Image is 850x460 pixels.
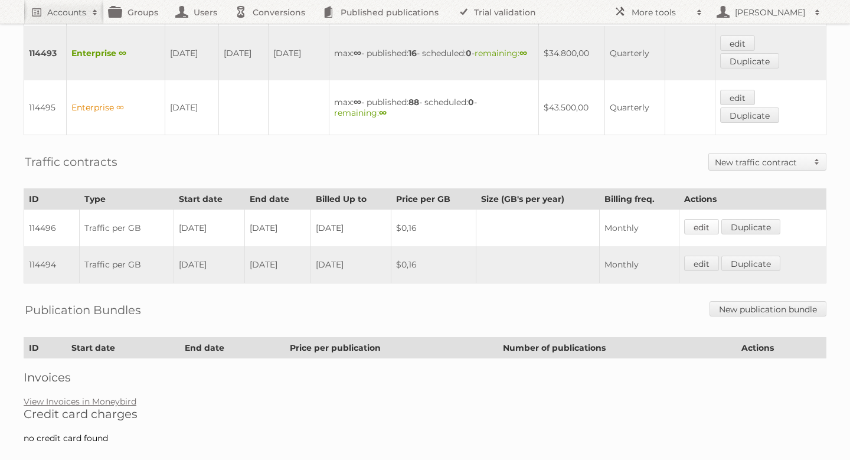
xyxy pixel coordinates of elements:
[245,246,310,283] td: [DATE]
[174,246,245,283] td: [DATE]
[476,189,600,210] th: Size (GB's per year)
[720,35,755,51] a: edit
[218,26,268,80] td: [DATE]
[466,48,472,58] strong: 0
[391,246,476,283] td: $0,16
[468,97,474,107] strong: 0
[720,53,779,68] a: Duplicate
[310,246,391,283] td: [DATE]
[391,210,476,247] td: $0,16
[329,80,538,135] td: max: - published: - scheduled: -
[25,301,141,319] h2: Publication Bundles
[24,80,67,135] td: 114495
[24,396,136,407] a: View Invoices in Moneybird
[24,210,80,247] td: 114496
[24,26,67,80] td: 114493
[721,219,780,234] a: Duplicate
[605,80,665,135] td: Quarterly
[310,210,391,247] td: [DATE]
[165,80,218,135] td: [DATE]
[24,338,67,358] th: ID
[24,246,80,283] td: 114494
[732,6,809,18] h2: [PERSON_NAME]
[539,26,605,80] td: $34.800,00
[67,26,165,80] td: Enterprise ∞
[180,338,285,358] th: End date
[600,246,679,283] td: Monthly
[539,80,605,135] td: $43.500,00
[600,189,679,210] th: Billing freq.
[808,154,826,170] span: Toggle
[519,48,527,58] strong: ∞
[354,97,361,107] strong: ∞
[600,210,679,247] td: Monthly
[684,219,719,234] a: edit
[408,48,417,58] strong: 16
[285,338,498,358] th: Price per publication
[736,338,826,358] th: Actions
[174,210,245,247] td: [DATE]
[408,97,419,107] strong: 88
[67,80,165,135] td: Enterprise ∞
[79,246,174,283] td: Traffic per GB
[310,189,391,210] th: Billed Up to
[47,6,86,18] h2: Accounts
[720,90,755,105] a: edit
[334,107,387,118] span: remaining:
[329,26,538,80] td: max: - published: - scheduled: -
[710,301,826,317] a: New publication bundle
[245,189,310,210] th: End date
[684,256,719,271] a: edit
[379,107,387,118] strong: ∞
[498,338,737,358] th: Number of publications
[165,26,218,80] td: [DATE]
[354,48,361,58] strong: ∞
[391,189,476,210] th: Price per GB
[24,407,826,421] h2: Credit card charges
[715,156,808,168] h2: New traffic contract
[174,189,245,210] th: Start date
[268,26,329,80] td: [DATE]
[721,256,780,271] a: Duplicate
[679,189,826,210] th: Actions
[79,189,174,210] th: Type
[475,48,527,58] span: remaining:
[720,107,779,123] a: Duplicate
[66,338,179,358] th: Start date
[709,154,826,170] a: New traffic contract
[632,6,691,18] h2: More tools
[79,210,174,247] td: Traffic per GB
[24,189,80,210] th: ID
[24,370,826,384] h2: Invoices
[25,153,117,171] h2: Traffic contracts
[245,210,310,247] td: [DATE]
[605,26,665,80] td: Quarterly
